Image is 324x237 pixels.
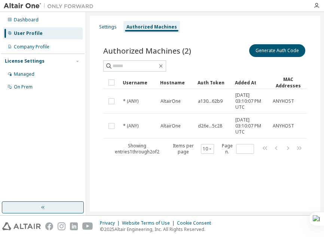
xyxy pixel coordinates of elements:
[249,44,305,57] button: Generate Auth Code
[168,143,214,155] span: Items per page
[100,220,122,226] div: Privacy
[45,222,53,230] img: facebook.svg
[4,2,97,10] img: Altair One
[103,45,191,56] span: Authorized Machines (2)
[272,76,304,89] div: MAC Addresses
[123,76,154,88] div: Username
[203,146,212,152] button: 10
[161,123,181,129] span: AltairOne
[198,98,223,104] span: a130...62b9
[221,143,254,155] span: Page n.
[14,44,49,50] div: Company Profile
[161,98,181,104] span: AltairOne
[14,30,43,36] div: User Profile
[100,226,216,232] p: © 2025 Altair Engineering, Inc. All Rights Reserved.
[273,123,294,129] span: ANYHOST
[82,222,93,230] img: youtube.svg
[177,220,216,226] div: Cookie Consent
[198,123,222,129] span: d26e...5c28
[273,98,294,104] span: ANYHOST
[235,92,266,110] span: [DATE] 03:10:07 PM UTC
[198,76,229,88] div: Auth Token
[115,142,159,155] span: Showing entries 1 through 2 of 2
[14,71,34,77] div: Managed
[126,24,177,30] div: Authorized Machines
[99,24,117,30] div: Settings
[235,117,266,135] span: [DATE] 03:10:07 PM UTC
[14,17,39,23] div: Dashboard
[5,58,45,64] div: License Settings
[123,123,138,129] span: * (ANY)
[122,220,177,226] div: Website Terms of Use
[14,84,33,90] div: On Prem
[123,98,138,104] span: * (ANY)
[2,222,41,230] img: altair_logo.svg
[160,76,192,88] div: Hostname
[70,222,78,230] img: linkedin.svg
[58,222,65,230] img: instagram.svg
[235,76,266,88] div: Added At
